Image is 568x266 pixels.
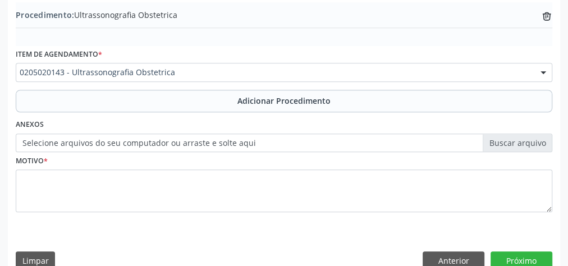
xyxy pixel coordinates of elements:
button: Adicionar Procedimento [16,90,552,112]
label: Anexos [16,116,44,134]
span: Adicionar Procedimento [237,95,331,107]
label: Item de agendamento [16,46,102,63]
label: Motivo [16,152,48,169]
span: Procedimento: [16,10,74,20]
span: Ultrassonografia Obstetrica [16,9,177,21]
span: 0205020143 - Ultrassonografia Obstetrica [20,67,529,78]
